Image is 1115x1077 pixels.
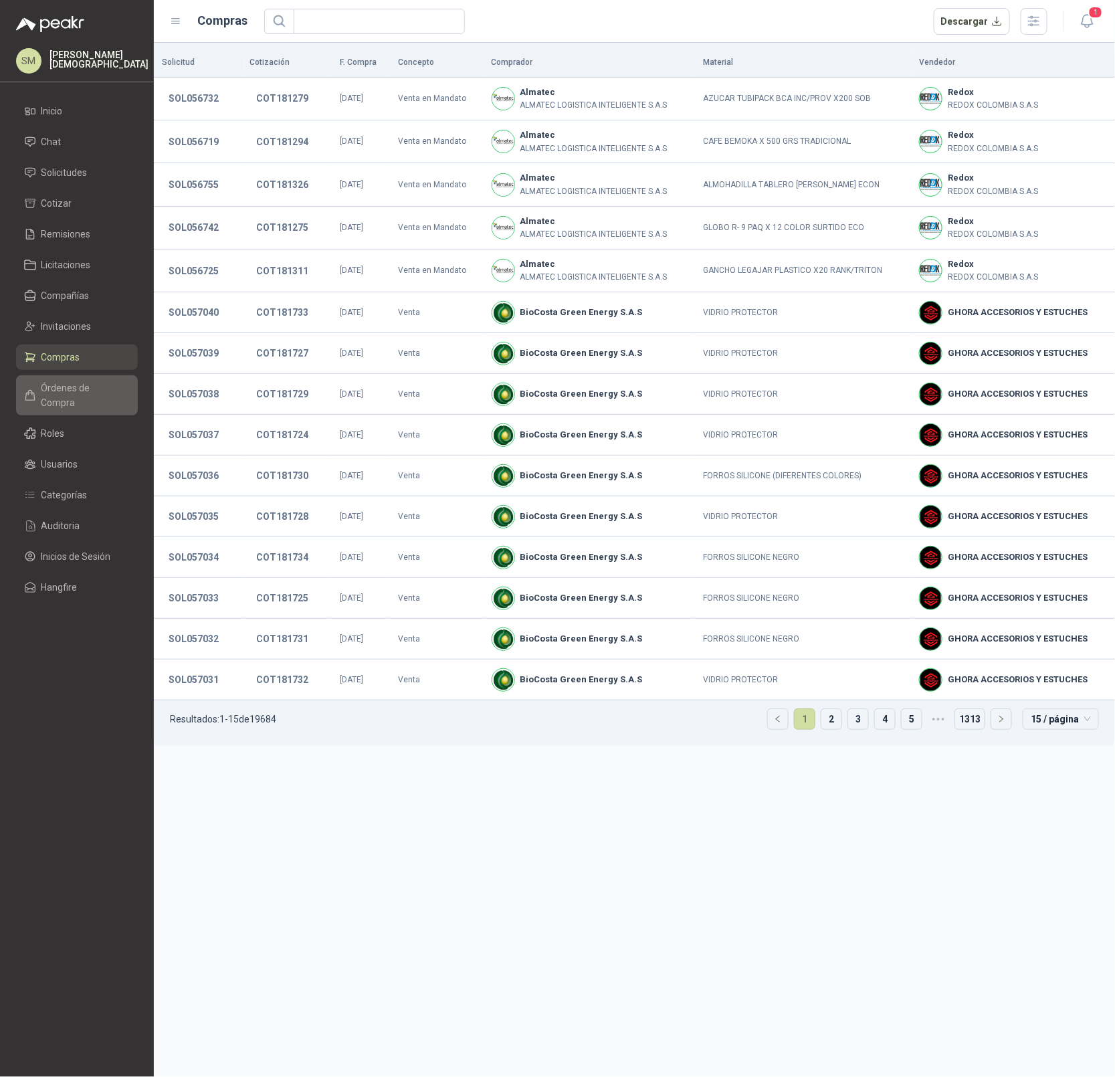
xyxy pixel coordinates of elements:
span: Hangfire [41,580,78,595]
button: COT181731 [249,627,315,651]
td: Venta [390,496,483,537]
span: [DATE] [340,266,363,275]
b: BioCosta Green Energy S.A.S [520,428,643,442]
img: Company Logo [920,424,942,446]
td: Venta [390,456,483,496]
button: SOL056755 [162,173,225,197]
div: tamaño de página [1023,708,1099,730]
li: 1313 [954,708,985,730]
p: REDOX COLOMBIA S.A.S [948,99,1038,112]
button: left [768,709,788,729]
span: [DATE] [340,512,363,521]
li: 5 páginas siguientes [928,708,949,730]
td: VIDRIO PROTECTOR [696,660,912,700]
img: Company Logo [920,260,942,282]
p: ALMATEC LOGISTICA INTELIGENTE S.A.S [520,185,668,198]
img: Company Logo [492,465,514,487]
a: Licitaciones [16,252,138,278]
a: Órdenes de Compra [16,375,138,415]
span: right [997,715,1005,723]
b: BioCosta Green Energy S.A.S [520,673,643,686]
button: COT181732 [249,668,315,692]
img: Company Logo [492,260,514,282]
span: [DATE] [340,389,363,399]
img: Company Logo [920,465,942,487]
button: right [991,709,1011,729]
th: Comprador [484,48,696,78]
img: Company Logo [920,88,942,110]
span: Roles [41,426,65,441]
button: COT181294 [249,130,315,154]
a: Inicios de Sesión [16,544,138,569]
th: F. Compra [332,48,390,78]
button: SOL056725 [162,259,225,283]
p: REDOX COLOMBIA S.A.S [948,271,1038,284]
span: [DATE] [340,430,363,439]
img: Company Logo [492,424,514,446]
li: 2 [821,708,842,730]
span: Invitaciones [41,319,92,334]
td: VIDRIO PROTECTOR [696,374,912,415]
b: Almatec [520,171,668,185]
img: Company Logo [920,174,942,196]
li: 4 [874,708,896,730]
td: GANCHO LEGAJAR PLASTICO X20 RANK/TRITON [696,250,912,292]
th: Solicitud [154,48,241,78]
img: Company Logo [920,342,942,365]
p: ALMATEC LOGISTICA INTELIGENTE S.A.S [520,99,668,112]
p: REDOX COLOMBIA S.A.S [948,185,1038,198]
p: ALMATEC LOGISTICA INTELIGENTE S.A.S [520,142,668,155]
td: VIDRIO PROTECTOR [696,415,912,456]
td: Venta [390,660,483,700]
button: COT181733 [249,300,315,324]
td: Venta en Mandato [390,78,483,120]
b: BioCosta Green Energy S.A.S [520,306,643,319]
span: [DATE] [340,223,363,232]
p: ALMATEC LOGISTICA INTELIGENTE S.A.S [520,228,668,241]
b: Redox [948,86,1038,99]
button: SOL057033 [162,586,225,610]
b: BioCosta Green Energy S.A.S [520,347,643,360]
span: Categorías [41,488,88,502]
img: Company Logo [920,547,942,569]
button: COT181734 [249,545,315,569]
span: Chat [41,134,62,149]
img: Company Logo [492,217,514,239]
span: [DATE] [340,634,363,644]
span: Inicio [41,104,63,118]
img: Company Logo [920,587,942,609]
a: Cotizar [16,191,138,216]
b: GHORA ACCESORIOS Y ESTUCHES [948,469,1088,482]
a: 2 [821,709,841,729]
button: COT181728 [249,504,315,528]
a: Chat [16,129,138,155]
button: COT181727 [249,341,315,365]
button: Descargar [934,8,1011,35]
a: Usuarios [16,452,138,477]
li: Página siguiente [991,708,1012,730]
a: 3 [848,709,868,729]
span: 15 / página [1031,709,1091,729]
button: COT181326 [249,173,315,197]
img: Company Logo [920,628,942,650]
span: [DATE] [340,308,363,317]
td: FORROS SILICONE NEGRO [696,619,912,660]
div: SM [16,48,41,74]
td: Venta [390,292,483,333]
p: REDOX COLOMBIA S.A.S [948,228,1038,241]
td: Venta [390,619,483,660]
b: Almatec [520,215,668,228]
img: Company Logo [920,302,942,324]
button: COT181730 [249,464,315,488]
b: GHORA ACCESORIOS Y ESTUCHES [948,673,1088,686]
button: SOL057031 [162,668,225,692]
img: Company Logo [920,217,942,239]
button: SOL057039 [162,341,225,365]
span: 1 [1088,6,1103,19]
b: GHORA ACCESORIOS Y ESTUCHES [948,347,1088,360]
button: SOL057038 [162,382,225,406]
td: Venta en Mandato [390,250,483,292]
p: REDOX COLOMBIA S.A.S [948,142,1038,155]
b: Almatec [520,86,668,99]
button: SOL056719 [162,130,225,154]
